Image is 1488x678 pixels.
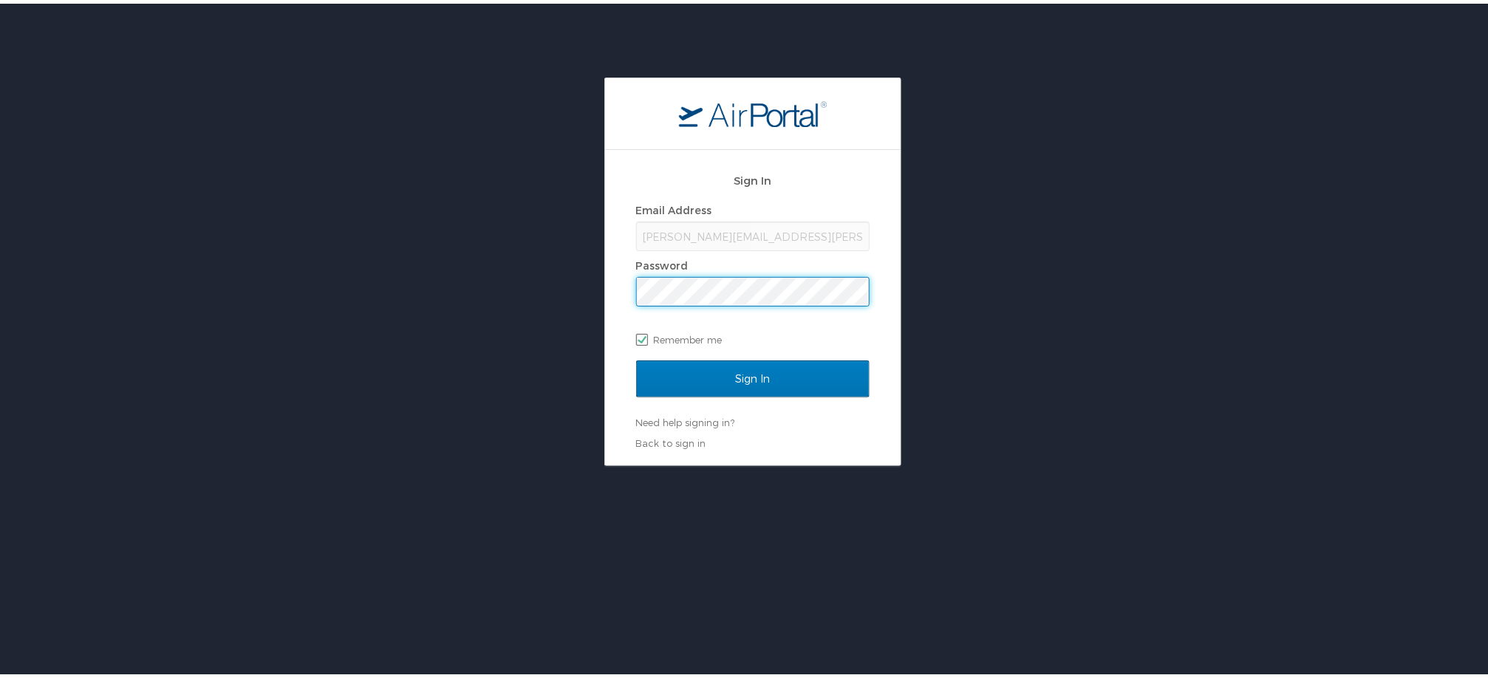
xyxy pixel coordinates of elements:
input: Sign In [636,357,870,394]
label: Password [636,256,689,268]
a: Back to sign in [636,434,706,445]
label: Email Address [636,200,712,213]
h2: Sign In [636,168,870,185]
label: Remember me [636,325,870,347]
a: Need help signing in? [636,413,735,425]
img: logo [679,97,827,123]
